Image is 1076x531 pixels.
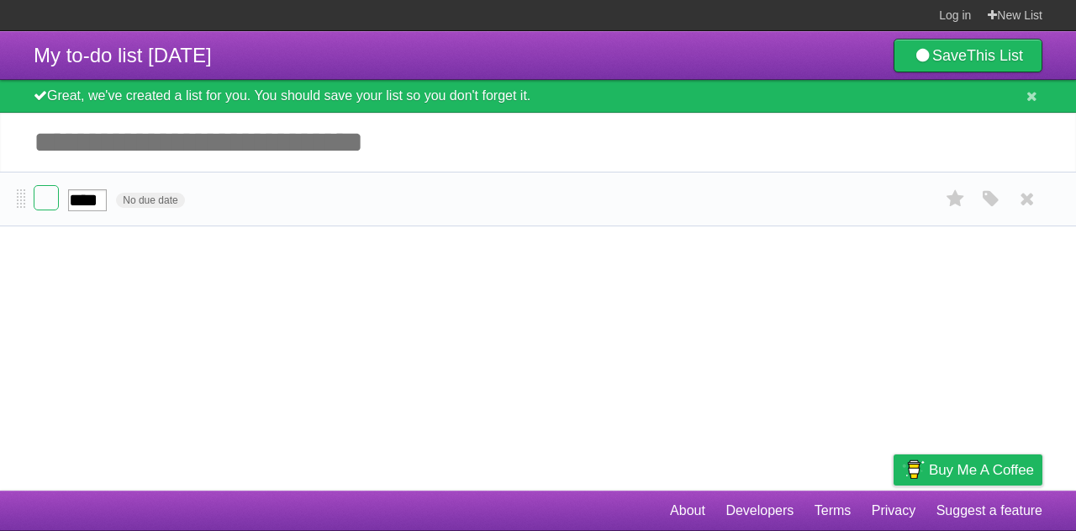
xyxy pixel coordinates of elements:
[34,185,59,210] label: Done
[725,495,794,527] a: Developers
[929,455,1034,485] span: Buy me a coffee
[116,193,184,208] span: No due date
[670,495,705,527] a: About
[872,495,915,527] a: Privacy
[940,185,972,213] label: Star task
[902,455,925,484] img: Buy me a coffee
[894,454,1042,486] a: Buy me a coffee
[936,495,1042,527] a: Suggest a feature
[815,495,852,527] a: Terms
[967,47,1023,64] b: This List
[894,39,1042,72] a: SaveThis List
[34,44,212,66] span: My to-do list [DATE]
